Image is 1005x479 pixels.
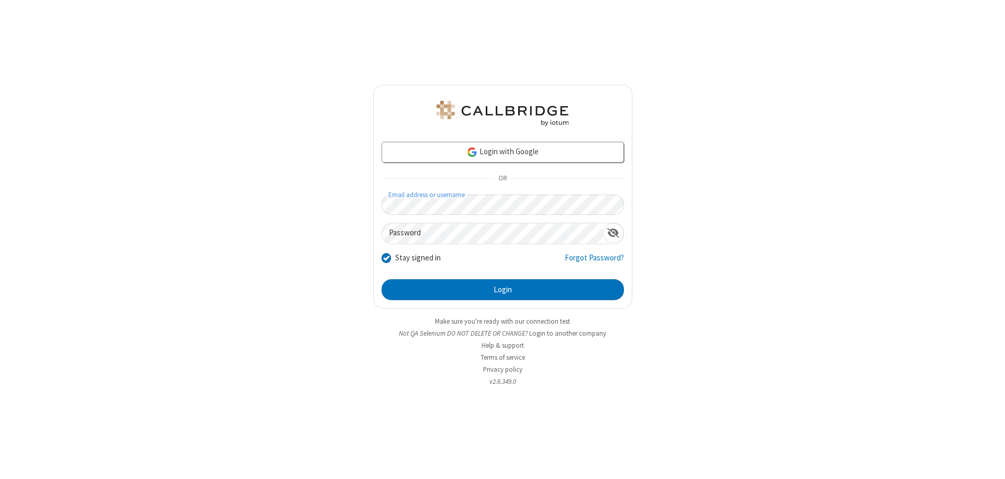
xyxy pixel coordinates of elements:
a: Help & support [482,341,524,350]
img: google-icon.png [466,146,478,158]
li: Not QA Selenium DO NOT DELETE OR CHANGE? [373,328,632,338]
li: v2.6.349.0 [373,377,632,386]
input: Password [382,223,603,244]
a: Login with Google [382,142,624,163]
button: Login to another company [529,328,606,338]
a: Make sure you're ready with our connection test [435,317,570,326]
button: Login [382,279,624,300]
img: QA Selenium DO NOT DELETE OR CHANGE [434,101,571,126]
label: Stay signed in [395,252,441,264]
a: Terms of service [481,353,525,362]
a: Privacy policy [483,365,522,374]
div: Show password [603,223,623,243]
span: OR [494,172,511,186]
a: Forgot Password? [565,252,624,272]
input: Email address or username [382,195,624,215]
